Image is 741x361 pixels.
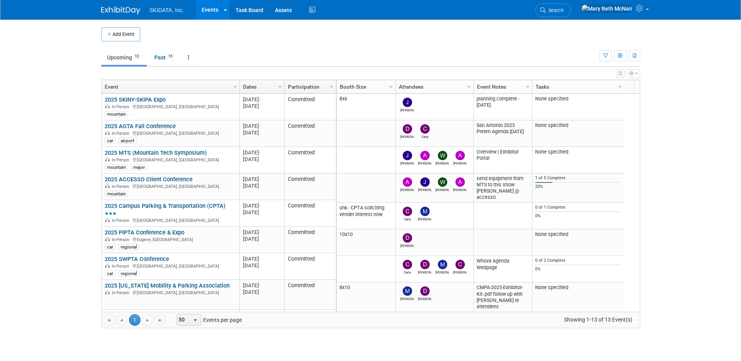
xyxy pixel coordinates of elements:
[243,289,281,295] div: [DATE]
[112,157,132,163] span: In-Person
[400,243,414,248] div: Damon Kessler
[617,84,623,90] span: Column Settings
[105,237,110,241] img: In-Person Event
[420,207,430,216] img: Malloy Pohrer
[388,84,394,90] span: Column Settings
[101,7,140,14] img: ExhibitDay
[473,173,532,203] td: send equipment from MTS to this show [PERSON_NAME] @ accesso
[243,229,281,236] div: [DATE]
[112,290,132,295] span: In-Person
[403,207,412,216] img: Carly Jansen
[535,184,621,189] div: 20%
[105,130,236,136] div: [GEOGRAPHIC_DATA], [GEOGRAPHIC_DATA]
[243,80,279,93] a: Dates
[116,314,127,326] a: Go to the previous page
[148,50,180,65] a: Past15
[259,123,261,129] span: -
[118,138,137,144] div: airport
[455,260,465,269] img: Christopher Archer
[105,111,128,117] div: mountain
[400,296,414,301] div: Malloy Pohrer
[105,264,110,268] img: In-Person Event
[284,200,336,227] td: Committed
[243,236,281,242] div: [DATE]
[340,80,390,93] a: Booth Size
[105,138,116,144] div: car
[466,84,472,90] span: Column Settings
[473,94,532,120] td: planning complete - [DATE]
[477,80,527,93] a: Event Notes
[105,103,236,110] div: [GEOGRAPHIC_DATA], [GEOGRAPHIC_DATA]
[535,266,621,272] div: 0%
[243,182,281,189] div: [DATE]
[105,244,116,250] div: car
[337,94,395,120] td: 8x6
[166,314,250,326] span: Events per page
[337,282,395,313] td: 8x10
[243,176,281,182] div: [DATE]
[418,269,432,274] div: Damon Kessler
[118,270,139,277] div: regional
[288,80,331,93] a: Participation
[465,80,473,92] a: Column Settings
[259,229,261,235] span: -
[259,176,261,182] span: -
[535,175,621,181] div: 1 of 5 Complete
[105,191,128,197] div: mountain
[243,262,281,269] div: [DATE]
[105,164,128,170] div: mountain
[142,314,154,326] a: Go to the next page
[535,284,621,291] div: None specified
[112,237,132,242] span: In-Person
[337,229,395,256] td: 10x10
[418,160,432,165] div: Andy Shenberger
[399,80,468,93] a: Attendees
[455,177,465,187] img: Andreas Kranabetter
[112,104,132,109] span: In-Person
[177,315,190,325] span: 50
[105,156,236,163] div: [GEOGRAPHIC_DATA], [GEOGRAPHIC_DATA]
[105,202,225,217] a: 2025 Campus Parking & Transportation (CPTA)
[400,160,414,165] div: John Keefe
[105,131,110,135] img: In-Person Event
[105,183,236,189] div: [GEOGRAPHIC_DATA], [GEOGRAPHIC_DATA]
[455,151,465,160] img: Andreas Kranabetter
[166,54,175,59] span: 15
[105,282,230,289] a: 2025 [US_STATE] Mobility & Parking Association
[259,282,261,288] span: -
[284,173,336,200] td: Committed
[105,263,236,269] div: [GEOGRAPHIC_DATA], [GEOGRAPHIC_DATA]
[132,54,141,59] span: 13
[403,177,412,187] img: Andy Shenberger
[106,317,112,323] span: Go to the first page
[129,314,141,326] span: 1
[243,256,281,262] div: [DATE]
[535,213,621,219] div: 0%
[105,256,169,263] a: 2025 SWPTA Conference
[284,253,336,280] td: Committed
[112,218,132,223] span: In-Person
[243,156,281,163] div: [DATE]
[536,80,619,93] a: Tasks
[438,177,447,187] img: Wesley Martin
[418,134,432,139] div: Carly Jansen
[420,151,430,160] img: Andy Shenberger
[243,202,281,209] div: [DATE]
[329,84,335,90] span: Column Settings
[105,176,193,183] a: 2025 ACCESSO Client Conference
[436,187,449,192] div: Wesley Martin
[327,80,336,92] a: Column Settings
[535,258,621,263] div: 0 of 2 Complete
[525,84,531,90] span: Column Settings
[403,260,412,269] img: Carly Jansen
[105,217,236,223] div: [GEOGRAPHIC_DATA], [GEOGRAPHIC_DATA]
[616,80,624,92] a: Column Settings
[453,269,467,274] div: Christopher Archer
[150,7,184,13] span: SKIDATA, Inc.
[420,260,430,269] img: Damon Kessler
[243,103,281,109] div: [DATE]
[420,124,430,134] img: Carly Jansen
[420,286,430,296] img: Damon Kessler
[535,205,621,210] div: 0 of 1 Complete
[157,317,163,323] span: Go to the last page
